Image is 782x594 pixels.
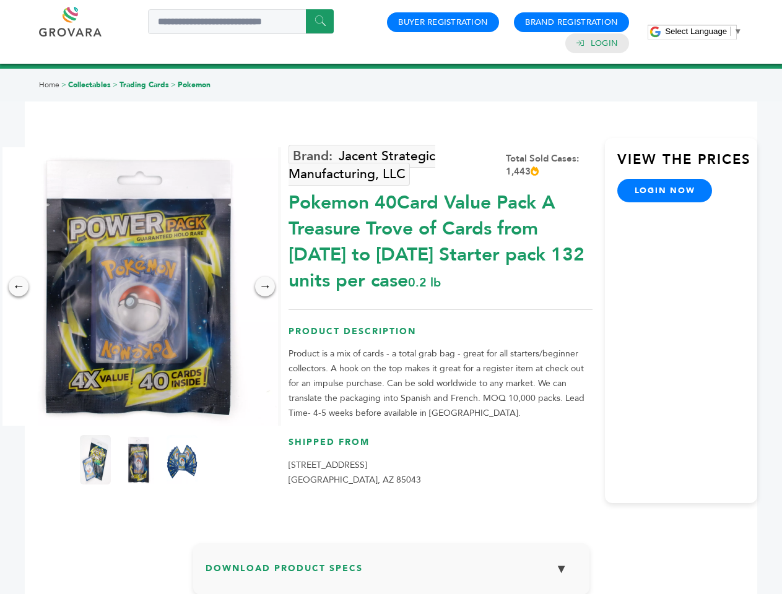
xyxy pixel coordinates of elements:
a: Login [591,38,618,49]
h3: Download Product Specs [206,556,577,592]
span: 0.2 lb [408,274,441,291]
h3: Shipped From [289,436,593,458]
a: login now [617,179,713,202]
button: ▼ [546,556,577,582]
span: > [113,80,118,90]
span: Select Language [665,27,727,36]
img: Pokemon 40-Card Value Pack – A Treasure Trove of Cards from 1996 to 2024 - Starter pack! 132 unit... [167,435,198,484]
a: Jacent Strategic Manufacturing, LLC [289,145,435,186]
p: Product is a mix of cards - a total grab bag - great for all starters/beginner collectors. A hook... [289,346,593,421]
span: ▼ [734,27,742,36]
div: ← [9,277,28,296]
a: Select Language​ [665,27,742,36]
span: > [171,80,176,90]
h3: Product Description [289,325,593,347]
h3: View the Prices [617,150,757,179]
div: Pokemon 40Card Value Pack A Treasure Trove of Cards from [DATE] to [DATE] Starter pack 132 units ... [289,184,593,294]
a: Brand Registration [525,17,618,28]
div: → [255,277,275,296]
img: Pokemon 40-Card Value Pack – A Treasure Trove of Cards from 1996 to 2024 - Starter pack! 132 unit... [80,435,111,484]
p: [STREET_ADDRESS] [GEOGRAPHIC_DATA], AZ 85043 [289,458,593,488]
a: Trading Cards [119,80,169,90]
input: Search a product or brand... [148,9,334,34]
span: > [61,80,66,90]
a: Pokemon [178,80,211,90]
a: Home [39,80,59,90]
img: Pokemon 40-Card Value Pack – A Treasure Trove of Cards from 1996 to 2024 - Starter pack! 132 unit... [123,435,154,484]
a: Buyer Registration [398,17,488,28]
div: Total Sold Cases: 1,443 [506,152,593,178]
a: Collectables [68,80,111,90]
